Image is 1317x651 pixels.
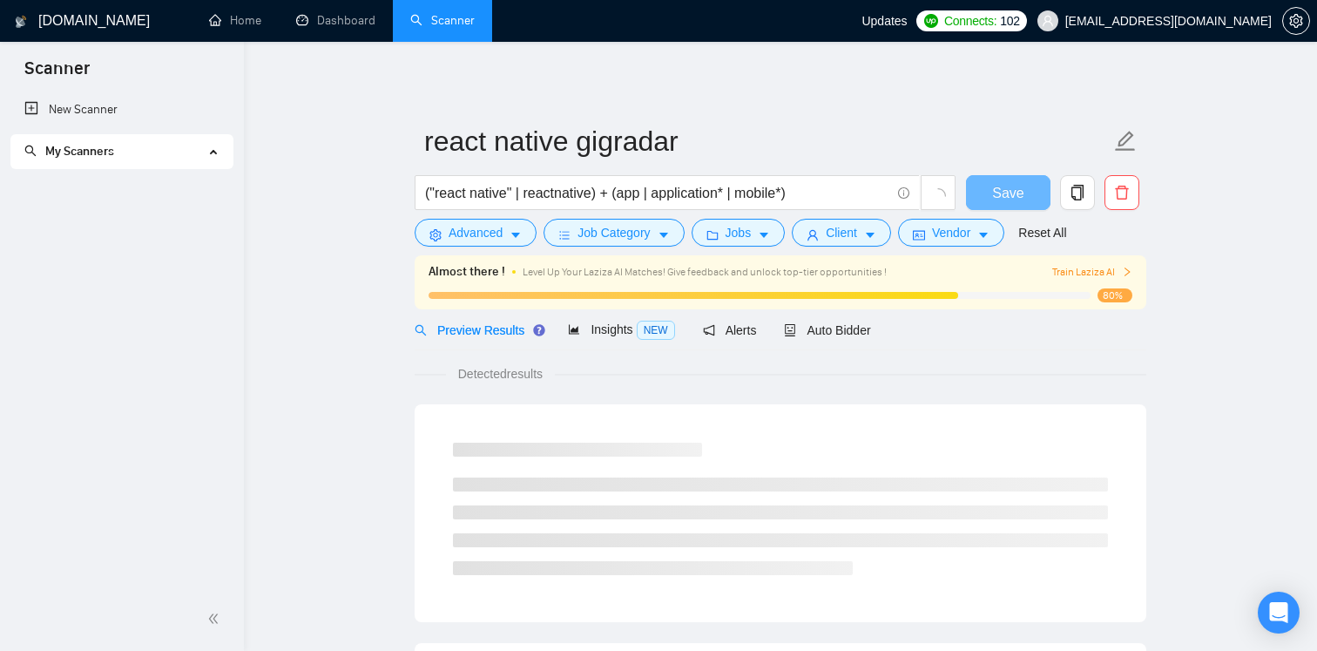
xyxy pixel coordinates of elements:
[425,182,890,204] input: Search Freelance Jobs...
[1105,185,1138,200] span: delete
[784,323,870,337] span: Auto Bidder
[658,228,670,241] span: caret-down
[930,188,946,204] span: loading
[924,14,938,28] img: upwork-logo.png
[1114,130,1137,153] span: edit
[558,228,571,241] span: bars
[703,323,757,337] span: Alerts
[15,8,27,36] img: logo
[807,228,819,241] span: user
[10,56,104,92] span: Scanner
[792,219,891,247] button: userClientcaret-down
[692,219,786,247] button: folderJobscaret-down
[45,144,114,159] span: My Scanners
[449,223,503,242] span: Advanced
[706,228,719,241] span: folder
[24,92,219,127] a: New Scanner
[726,223,752,242] span: Jobs
[10,92,233,127] li: New Scanner
[544,219,684,247] button: barsJob Categorycaret-down
[637,321,675,340] span: NEW
[429,228,442,241] span: setting
[898,219,1004,247] button: idcardVendorcaret-down
[861,14,907,28] span: Updates
[446,364,555,383] span: Detected results
[703,324,715,336] span: notification
[826,223,857,242] span: Client
[944,11,996,31] span: Connects:
[523,266,887,278] span: Level Up Your Laziza AI Matches! Give feedback and unlock top-tier opportunities !
[1042,15,1054,27] span: user
[966,175,1050,210] button: Save
[1283,14,1309,28] span: setting
[24,144,114,159] span: My Scanners
[577,223,650,242] span: Job Category
[424,119,1111,163] input: Scanner name...
[24,145,37,157] span: search
[1258,592,1300,634] div: Open Intercom Messenger
[510,228,522,241] span: caret-down
[568,323,580,336] span: area-chart
[415,324,427,336] span: search
[1052,264,1132,281] button: Train Laziza AI
[1282,7,1310,35] button: setting
[209,13,261,28] a: homeHome
[1097,288,1132,302] span: 80%
[415,323,540,337] span: Preview Results
[1060,175,1095,210] button: copy
[1122,267,1132,277] span: right
[1282,14,1310,28] a: setting
[415,219,537,247] button: settingAdvancedcaret-down
[1000,11,1019,31] span: 102
[932,223,970,242] span: Vendor
[784,324,796,336] span: robot
[758,228,770,241] span: caret-down
[913,228,925,241] span: idcard
[1104,175,1139,210] button: delete
[568,322,674,336] span: Insights
[1018,223,1066,242] a: Reset All
[410,13,475,28] a: searchScanner
[207,610,225,627] span: double-left
[1061,185,1094,200] span: copy
[898,187,909,199] span: info-circle
[296,13,375,28] a: dashboardDashboard
[531,322,547,338] div: Tooltip anchor
[977,228,989,241] span: caret-down
[864,228,876,241] span: caret-down
[992,182,1023,204] span: Save
[429,262,505,281] span: Almost there !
